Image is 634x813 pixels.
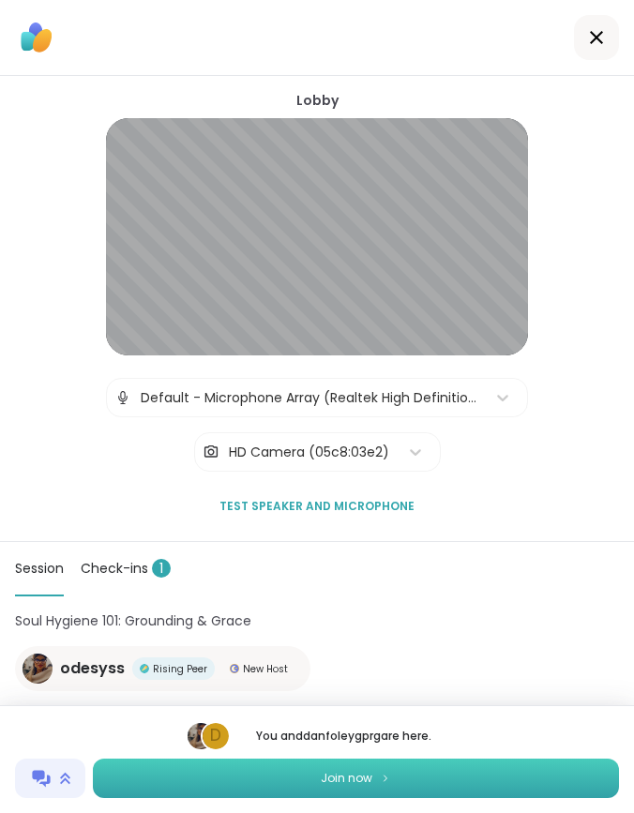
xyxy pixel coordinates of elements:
img: Rising Peer [140,664,149,673]
span: d [210,724,221,748]
button: Join now [93,759,619,798]
img: Camera [203,433,219,471]
span: Session [15,559,64,578]
img: Microphone [114,379,131,416]
span: 1 [152,559,171,578]
h1: Soul Hygiene 101: Grounding & Grace [15,611,619,631]
img: ShareWell Logomark [30,767,53,790]
button: chat [15,759,85,798]
span: New Host [243,662,288,676]
div: HD Camera (05c8:03e2) [229,443,389,462]
img: chat [60,772,70,785]
span: Join now [321,770,372,787]
span: odesyss [60,657,125,680]
h1: Lobby [296,91,339,111]
div: Default - Microphone Array (Realtek High Definition Audio(SST)) [141,388,476,408]
span: Test speaker and microphone [219,498,415,515]
img: ShareWell Logomark [380,773,391,783]
img: New Host [230,664,239,673]
p: You and danfoleygprg are here. [238,728,448,745]
a: odesyssodesyssRising PeerRising PeerNew HostNew Host [15,646,310,691]
span: Rising Peer [153,662,207,676]
span: Check-ins [81,559,171,578]
img: odesyss [188,723,214,749]
img: odesyss [23,654,53,684]
img: ShareWell Logo [15,16,58,59]
button: Test speaker and microphone [212,487,422,526]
